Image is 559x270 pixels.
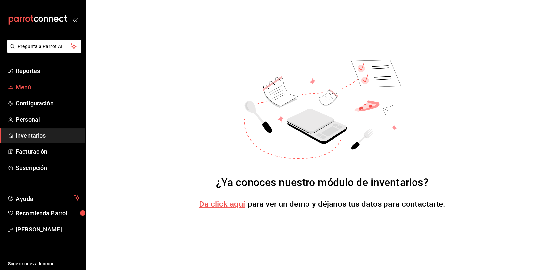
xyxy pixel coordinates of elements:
span: Menú [16,83,80,92]
span: Sugerir nueva función [8,260,80,267]
div: ¿Ya conoces nuestro módulo de inventarios? [216,175,429,190]
span: Ayuda [16,194,71,202]
span: Reportes [16,67,80,75]
span: Recomienda Parrot [16,209,80,218]
a: Da click aquí [199,200,245,209]
span: Suscripción [16,163,80,172]
span: [PERSON_NAME] [16,225,80,234]
span: Personal [16,115,80,124]
span: para ver un demo y déjanos tus datos para contactarte. [248,200,445,209]
span: Inventarios [16,131,80,140]
a: Pregunta a Parrot AI [5,48,81,55]
button: Pregunta a Parrot AI [7,40,81,53]
span: Pregunta a Parrot AI [18,43,71,50]
button: open_drawer_menu [72,17,78,22]
span: Configuración [16,99,80,108]
span: Facturación [16,147,80,156]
